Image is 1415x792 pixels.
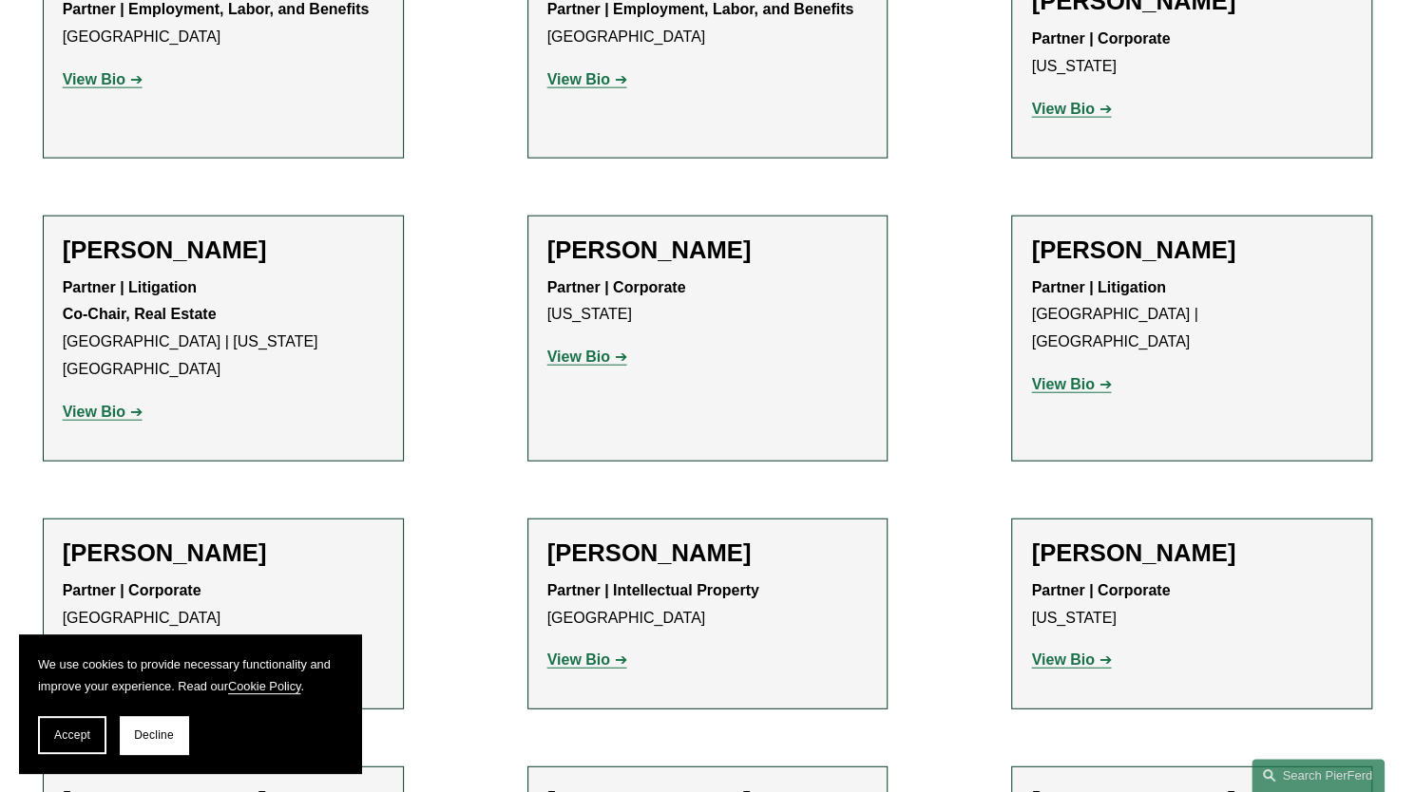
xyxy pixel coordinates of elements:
a: View Bio [63,404,143,420]
p: [GEOGRAPHIC_DATA] [547,577,869,632]
a: View Bio [547,651,627,668]
p: We use cookies to provide necessary functionality and improve your experience. Read our . [38,653,342,697]
strong: Partner | Intellectual Property [547,582,759,598]
a: View Bio [1031,101,1111,117]
strong: Partner | Employment, Labor, and Benefits [63,1,370,17]
h2: [PERSON_NAME] [1031,236,1352,265]
p: [GEOGRAPHIC_DATA] | [GEOGRAPHIC_DATA] [1031,274,1352,356]
strong: Partner | Litigation [1031,279,1165,295]
a: View Bio [1031,651,1111,668]
h2: [PERSON_NAME] [63,236,384,265]
a: View Bio [1031,376,1111,392]
a: View Bio [63,71,143,87]
strong: View Bio [63,71,125,87]
section: Cookie banner [19,634,361,773]
h2: [PERSON_NAME] [547,236,869,265]
strong: View Bio [1031,376,1094,392]
a: View Bio [547,349,627,365]
strong: View Bio [1031,101,1094,117]
strong: Partner | Corporate [547,279,686,295]
a: View Bio [547,71,627,87]
strong: Partner | Employment, Labor, and Benefits [547,1,854,17]
strong: View Bio [547,349,610,365]
span: Decline [134,728,174,742]
strong: Partner | Corporate [1031,582,1170,598]
a: Search this site [1252,759,1385,792]
strong: Partner | Corporate [1031,30,1170,47]
a: Cookie Policy [228,679,301,693]
h2: [PERSON_NAME] [547,538,869,568]
strong: View Bio [1031,651,1094,668]
strong: View Bio [63,404,125,420]
h2: [PERSON_NAME] [63,538,384,568]
button: Accept [38,716,106,754]
p: [GEOGRAPHIC_DATA] [63,577,384,632]
p: [US_STATE] [1031,577,1352,632]
strong: View Bio [547,71,610,87]
button: Decline [120,716,188,754]
strong: View Bio [547,651,610,668]
span: Accept [54,728,90,742]
strong: Partner | Litigation Co-Chair, Real Estate [63,279,217,323]
h2: [PERSON_NAME] [1031,538,1352,568]
strong: Partner | Corporate [63,582,201,598]
p: [GEOGRAPHIC_DATA] | [US_STATE][GEOGRAPHIC_DATA] [63,274,384,384]
p: [US_STATE] [1031,26,1352,81]
p: [US_STATE] [547,274,869,330]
